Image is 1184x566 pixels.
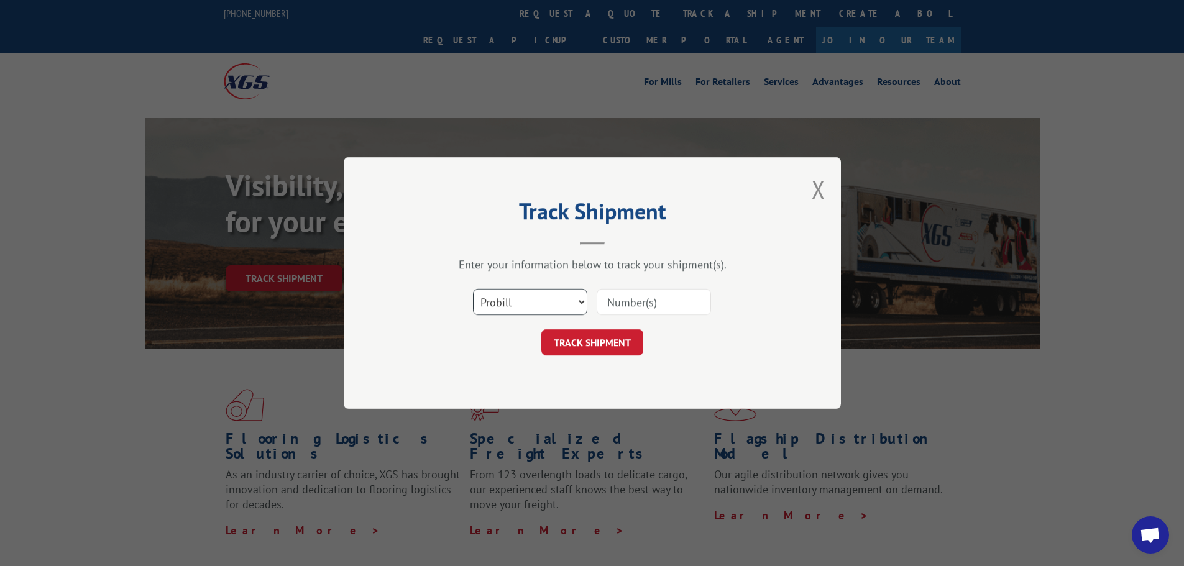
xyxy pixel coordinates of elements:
h2: Track Shipment [406,203,779,226]
div: Enter your information below to track your shipment(s). [406,257,779,272]
button: Close modal [812,173,825,206]
a: Open chat [1132,516,1169,554]
input: Number(s) [597,289,711,315]
button: TRACK SHIPMENT [541,329,643,355]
